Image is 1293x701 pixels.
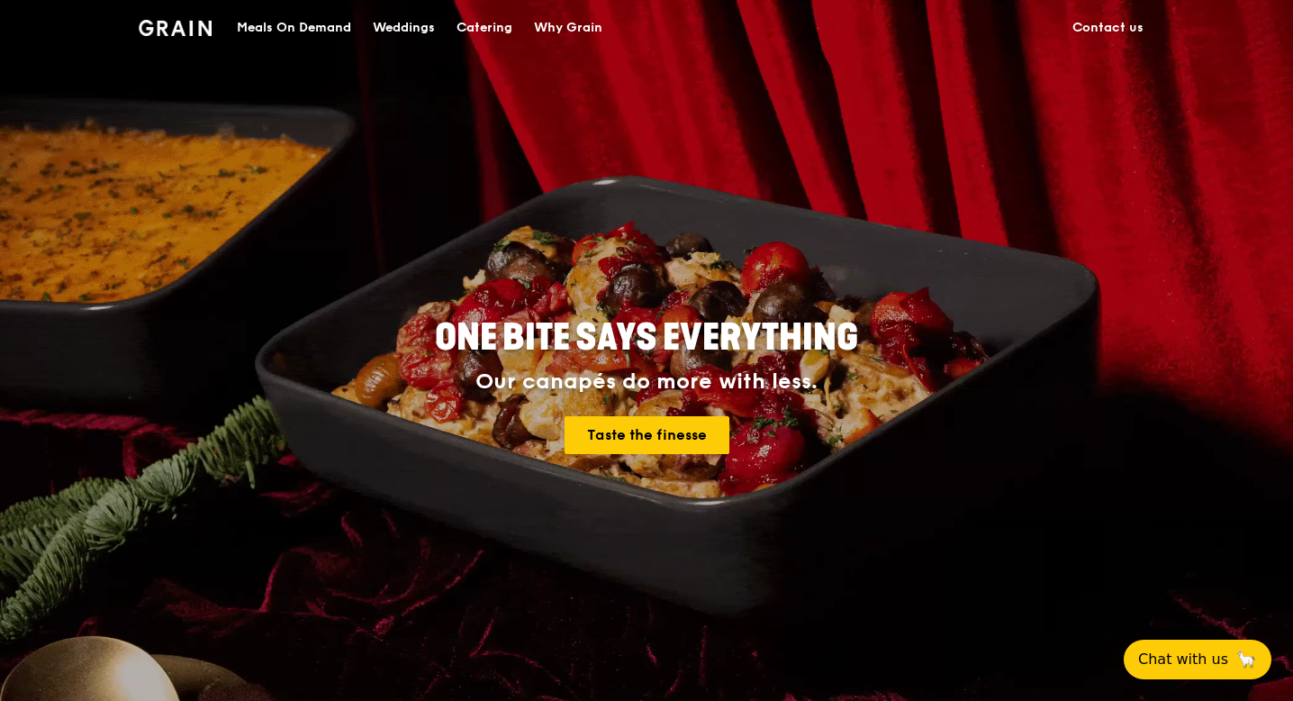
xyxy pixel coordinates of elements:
[446,1,523,55] a: Catering
[362,1,446,55] a: Weddings
[373,1,435,55] div: Weddings
[237,1,351,55] div: Meals On Demand
[565,416,729,454] a: Taste the finesse
[457,1,512,55] div: Catering
[1124,640,1271,679] button: Chat with us🦙
[1062,1,1154,55] a: Contact us
[435,316,858,360] span: ONE BITE SAYS EVERYTHING
[322,369,971,395] div: Our canapés do more with less.
[534,1,602,55] div: Why Grain
[139,20,212,36] img: Grain
[1138,649,1228,670] span: Chat with us
[1235,649,1257,670] span: 🦙
[523,1,613,55] a: Why Grain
